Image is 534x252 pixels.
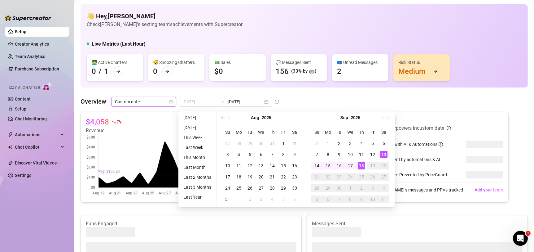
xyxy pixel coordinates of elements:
div: 28 [313,184,321,192]
div: 😴 Snoozing Chatters [153,59,199,66]
td: 2025-10-10 [367,194,378,205]
th: Sa [289,127,300,138]
div: 16 [291,162,298,169]
td: 2025-09-14 [311,160,322,171]
th: Sa [378,127,389,138]
td: 2025-10-01 [345,182,356,194]
button: Last year (Control + left) [219,111,226,124]
div: 💵 Sales [214,59,261,66]
div: 💬 Messages Sent [276,59,322,66]
td: 2025-09-07 [311,149,322,160]
td: 2025-08-19 [244,171,256,182]
td: 2025-10-05 [311,194,322,205]
td: 2025-08-13 [256,160,267,171]
div: 3 [369,184,376,192]
div: 5 [246,151,254,158]
div: 20 [257,173,265,181]
a: Chat Monitoring [15,116,47,121]
td: 2025-09-16 [334,160,345,171]
td: 2025-08-31 [311,138,322,149]
td: 2025-09-03 [345,138,356,149]
div: [PERSON_NAME]’s messages and PPVs tracked [359,185,463,195]
td: 2025-08-04 [233,149,244,160]
span: 7 % [116,119,121,125]
div: 6 [380,140,387,147]
td: 2025-07-31 [267,138,278,149]
li: Last Month [181,164,214,171]
div: 19 [246,173,254,181]
div: 15 [324,162,332,169]
div: 2 [291,140,298,147]
li: This Week [181,134,214,141]
div: 24 [347,173,354,181]
div: 31 [224,196,231,203]
td: 2025-09-26 [367,171,378,182]
div: 26 [246,184,254,192]
input: Start date [182,98,218,105]
td: 2025-09-30 [334,182,345,194]
div: 1 [347,184,354,192]
td: 2025-08-26 [244,182,256,194]
td: 2025-09-05 [278,194,289,205]
div: 7 [335,196,343,203]
div: 27 [257,184,265,192]
td: 2025-08-21 [267,171,278,182]
button: Add your team [474,185,503,195]
div: 29 [246,140,254,147]
div: 0 [153,66,157,76]
button: Choose a year [262,111,271,124]
span: fall [112,120,116,124]
article: Check [PERSON_NAME]'s sexting team's achievements with Supercreator [87,20,243,28]
div: 17 [347,162,354,169]
td: 2025-09-06 [289,194,300,205]
div: 2 [337,66,341,76]
div: 28 [269,184,276,192]
div: 5 [313,196,321,203]
div: 30 [291,184,298,192]
div: 6 [291,196,298,203]
td: 2025-08-01 [278,138,289,149]
div: $0 [214,66,223,76]
th: Tu [334,127,345,138]
th: Mo [322,127,334,138]
td: 2025-08-29 [278,182,289,194]
td: 2025-09-28 [311,182,322,194]
th: We [256,127,267,138]
div: 6 [324,196,332,203]
img: AI Chatter [42,82,52,91]
td: 2025-10-09 [356,194,367,205]
span: calendar [169,100,173,104]
th: Th [356,127,367,138]
span: Add your team [475,187,503,192]
input: End date [228,98,263,105]
th: Th [267,127,278,138]
td: 2025-09-05 [367,138,378,149]
button: Choose a year [351,111,360,124]
td: 2025-09-08 [322,149,334,160]
div: 2 [335,140,343,147]
div: 2 [358,184,365,192]
li: This Month [181,154,214,161]
span: Chat Copilot [15,142,59,152]
td: 2025-10-08 [345,194,356,205]
div: 12 [369,151,376,158]
td: 2025-08-17 [222,171,233,182]
th: Su [222,127,233,138]
div: 24 [224,184,231,192]
td: 2025-09-22 [322,171,334,182]
td: 2025-08-06 [256,149,267,160]
h5: Live Metrics (Last Hour) [92,40,146,48]
td: 2025-08-24 [222,182,233,194]
li: Last Year [181,193,214,201]
div: 21 [313,173,321,181]
div: 1 [104,66,108,76]
div: 0 [92,66,96,76]
div: 18 [358,162,365,169]
td: 2025-08-22 [278,171,289,182]
div: 17 [224,173,231,181]
span: 1 [526,231,531,236]
a: Content [15,97,31,101]
div: 13 [257,162,265,169]
div: 26 [369,173,376,181]
td: 2025-08-31 [222,194,233,205]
